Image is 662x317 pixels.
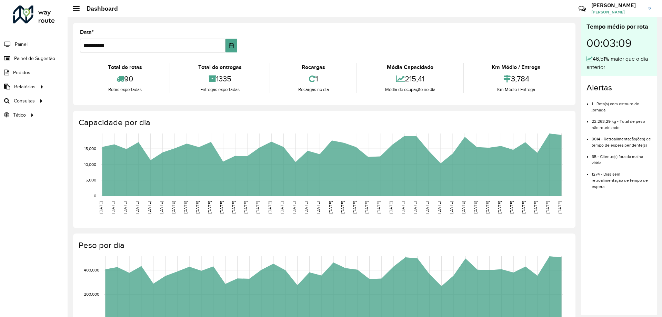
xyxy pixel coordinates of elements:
[359,63,461,71] div: Média Capacidade
[84,292,99,297] text: 200,000
[14,83,36,90] span: Relatórios
[135,201,139,214] text: [DATE]
[466,63,567,71] div: Km Médio / Entrega
[243,201,248,214] text: [DATE]
[280,201,284,214] text: [DATE]
[592,148,651,166] li: 65 - Cliente(s) fora da malha viária
[592,166,651,190] li: 1274 - Dias sem retroalimentação de tempo de espera
[466,86,567,93] div: Km Médio / Entrega
[80,5,118,12] h2: Dashboard
[13,69,30,76] span: Pedidos
[84,268,99,272] text: 400,000
[461,201,465,214] text: [DATE]
[586,83,651,93] h4: Alertas
[401,201,405,214] text: [DATE]
[172,63,268,71] div: Total de entregas
[14,55,55,62] span: Painel de Sugestão
[172,86,268,93] div: Entregas exportadas
[80,28,94,36] label: Data
[485,201,490,214] text: [DATE]
[225,39,238,52] button: Choose Date
[352,201,357,214] text: [DATE]
[272,63,355,71] div: Recargas
[521,201,526,214] text: [DATE]
[272,86,355,93] div: Recargas no dia
[84,162,96,167] text: 10,000
[159,201,163,214] text: [DATE]
[84,146,96,151] text: 15,000
[183,201,188,214] text: [DATE]
[231,201,236,214] text: [DATE]
[94,194,96,198] text: 0
[207,201,212,214] text: [DATE]
[586,31,651,55] div: 00:03:09
[592,131,651,148] li: 9614 - Retroalimentação(ões) de tempo de espera pendente(s)
[255,201,260,214] text: [DATE]
[86,178,96,182] text: 5,000
[591,2,643,9] h3: [PERSON_NAME]
[82,71,168,86] div: 90
[272,71,355,86] div: 1
[172,71,268,86] div: 1335
[359,86,461,93] div: Média de ocupação no dia
[509,201,514,214] text: [DATE]
[82,63,168,71] div: Total de rotas
[79,240,569,250] h4: Peso por dia
[147,201,151,214] text: [DATE]
[195,201,200,214] text: [DATE]
[268,201,272,214] text: [DATE]
[389,201,393,214] text: [DATE]
[466,71,567,86] div: 3,784
[425,201,429,214] text: [DATE]
[99,201,103,214] text: [DATE]
[316,201,320,214] text: [DATE]
[591,9,643,15] span: [PERSON_NAME]
[413,201,417,214] text: [DATE]
[79,118,569,128] h4: Capacidade por dia
[292,201,296,214] text: [DATE]
[449,201,453,214] text: [DATE]
[533,201,538,214] text: [DATE]
[437,201,441,214] text: [DATE]
[171,201,175,214] text: [DATE]
[473,201,478,214] text: [DATE]
[364,201,369,214] text: [DATE]
[592,96,651,113] li: 1 - Rota(s) com estouro de jornada
[575,1,590,16] a: Contato Rápido
[219,201,224,214] text: [DATE]
[14,97,35,105] span: Consultas
[111,201,115,214] text: [DATE]
[545,201,550,214] text: [DATE]
[123,201,127,214] text: [DATE]
[586,22,651,31] div: Tempo médio por rota
[592,113,651,131] li: 22.263,29 kg - Total de peso não roteirizado
[497,201,502,214] text: [DATE]
[558,201,562,214] text: [DATE]
[15,41,28,48] span: Painel
[304,201,308,214] text: [DATE]
[377,201,381,214] text: [DATE]
[586,55,651,71] div: 46,51% maior que o dia anterior
[82,86,168,93] div: Rotas exportadas
[340,201,345,214] text: [DATE]
[359,71,461,86] div: 215,41
[13,111,26,119] span: Tático
[328,201,333,214] text: [DATE]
